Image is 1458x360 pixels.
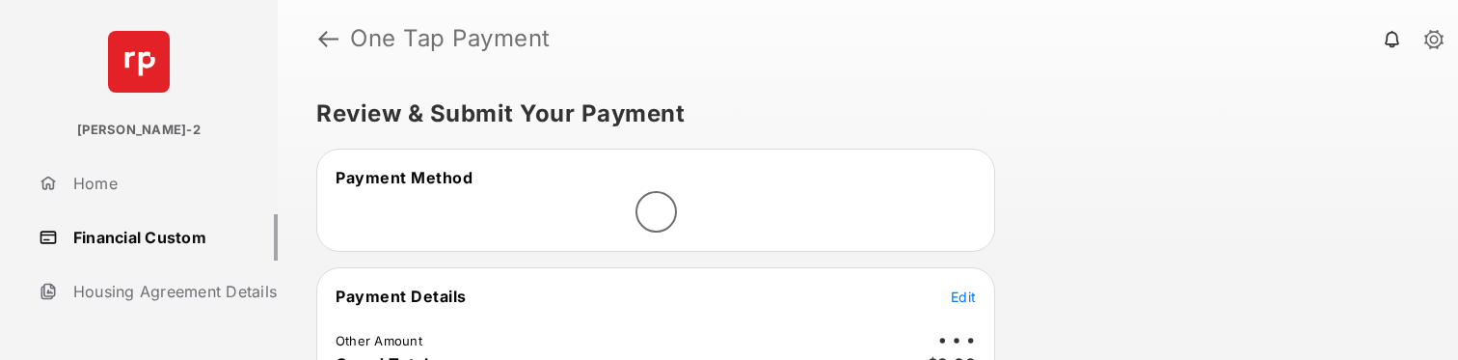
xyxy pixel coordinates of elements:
[316,102,1404,125] h5: Review & Submit Your Payment
[31,214,278,261] a: Financial Custom
[335,332,423,349] td: Other Amount
[951,289,976,305] span: Edit
[108,31,170,93] img: svg+xml;base64,PHN2ZyB4bWxucz0iaHR0cDovL3d3dy53My5vcmcvMjAwMC9zdmciIHdpZHRoPSI2NCIgaGVpZ2h0PSI2NC...
[31,160,278,207] a: Home
[336,168,472,187] span: Payment Method
[31,268,278,315] a: Housing Agreement Details
[77,121,201,140] p: [PERSON_NAME]-2
[951,287,976,306] button: Edit
[336,287,467,306] span: Payment Details
[350,27,551,50] strong: One Tap Payment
